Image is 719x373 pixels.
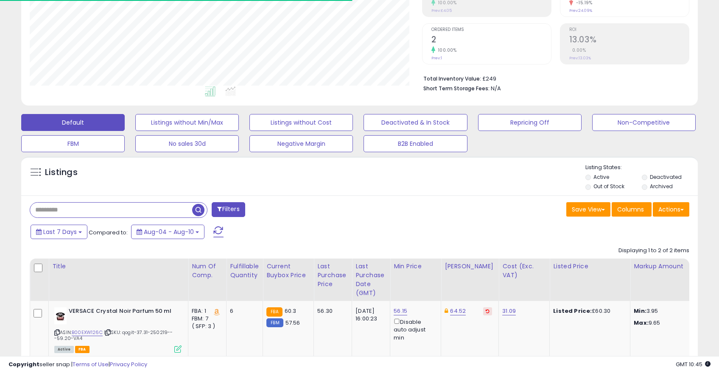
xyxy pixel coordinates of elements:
[249,135,353,152] button: Negative Margin
[653,202,689,217] button: Actions
[43,228,77,236] span: Last 7 Days
[394,262,437,271] div: Min Price
[634,319,704,327] p: 9.65
[73,360,109,368] a: Terms of Use
[131,225,204,239] button: Aug-04 - Aug-10
[230,262,259,280] div: Fulfillable Quantity
[266,318,283,327] small: FBM
[502,262,546,280] div: Cost (Exc. VAT)
[566,202,610,217] button: Save View
[592,114,696,131] button: Non-Competitive
[21,114,125,131] button: Default
[569,35,689,46] h2: 13.03%
[650,173,682,181] label: Deactivated
[423,85,490,92] b: Short Term Storage Fees:
[355,262,386,298] div: Last Purchase Date (GMT)
[423,75,481,82] b: Total Inventory Value:
[553,262,627,271] div: Listed Price
[585,164,698,172] p: Listing States:
[69,307,172,317] b: VERSACE Crystal Noir Parfum 50 ml
[569,28,689,32] span: ROI
[266,307,282,317] small: FBA
[435,47,457,53] small: 100.00%
[394,317,434,342] div: Disable auto adjust min
[634,307,646,315] strong: Min:
[135,114,239,131] button: Listings without Min/Max
[192,262,223,280] div: Num of Comp.
[192,323,220,330] div: ( SFP: 3 )
[249,114,353,131] button: Listings without Cost
[8,361,147,369] div: seller snap | |
[634,262,707,271] div: Markup Amount
[569,47,586,53] small: 0.00%
[89,228,128,237] span: Compared to:
[593,183,624,190] label: Out of Stock
[394,307,407,315] a: 56.15
[491,84,501,92] span: N/A
[52,262,185,271] div: Title
[364,114,467,131] button: Deactivated & In Stock
[553,307,592,315] b: Listed Price:
[54,329,173,342] span: | SKU: qogit-37.31-250219---59.20-VA4
[285,307,297,315] span: 60.3
[75,346,90,353] span: FBA
[72,329,103,336] a: B00EXW126C
[31,225,87,239] button: Last 7 Days
[431,8,452,13] small: Prev: £4.05
[445,262,495,271] div: [PERSON_NAME]
[593,173,609,181] label: Active
[676,360,711,368] span: 2025-08-18 10:45 GMT
[612,202,652,217] button: Columns
[135,135,239,152] button: No sales 30d
[502,307,516,315] a: 31.09
[569,56,591,61] small: Prev: 13.03%
[634,319,649,327] strong: Max:
[54,307,67,324] img: 31c-vqYjnxL._SL40_.jpg
[8,360,39,368] strong: Copyright
[431,35,551,46] h2: 2
[650,183,673,190] label: Archived
[266,262,310,280] div: Current Buybox Price
[423,73,683,83] li: £249
[54,346,74,353] span: All listings currently available for purchase on Amazon
[21,135,125,152] button: FBM
[634,307,704,315] p: 3.95
[230,307,256,315] div: 6
[431,56,442,61] small: Prev: 1
[192,307,220,315] div: FBA: 1
[569,8,592,13] small: Prev: 24.09%
[617,205,644,214] span: Columns
[212,202,245,217] button: Filters
[553,307,624,315] div: £60.30
[450,307,466,315] a: 64.52
[317,307,345,315] div: 56.30
[285,319,300,327] span: 57.56
[192,315,220,323] div: FBM: 7
[317,262,348,289] div: Last Purchase Price
[54,307,182,352] div: ASIN:
[355,307,383,323] div: [DATE] 16:00:23
[431,28,551,32] span: Ordered Items
[110,360,147,368] a: Privacy Policy
[478,114,582,131] button: Repricing Off
[45,167,78,178] h5: Listings
[364,135,467,152] button: B2B Enabled
[618,247,689,255] div: Displaying 1 to 2 of 2 items
[144,228,194,236] span: Aug-04 - Aug-10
